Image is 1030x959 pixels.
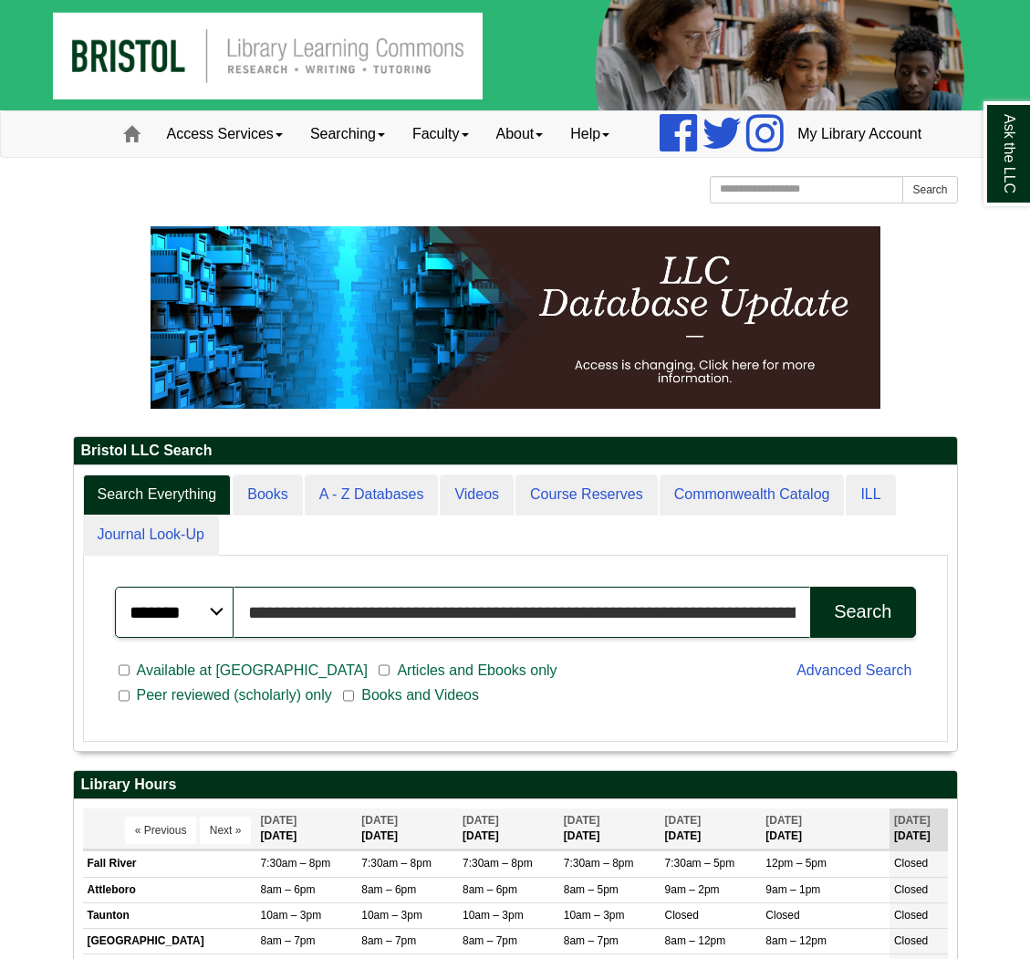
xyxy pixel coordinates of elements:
span: 8am – 6pm [463,883,517,896]
span: Peer reviewed (scholarly) only [130,684,339,706]
input: Peer reviewed (scholarly) only [119,688,130,704]
span: 7:30am – 8pm [463,857,533,870]
th: [DATE] [458,808,559,850]
span: 7:30am – 5pm [665,857,735,870]
th: [DATE] [890,808,948,850]
span: 8am – 12pm [765,934,827,947]
a: My Library Account [784,111,935,157]
span: Closed [665,909,699,922]
span: [DATE] [665,814,702,827]
th: [DATE] [559,808,661,850]
span: 7:30am – 8pm [564,857,634,870]
span: 8am – 6pm [260,883,315,896]
span: 10am – 3pm [564,909,625,922]
span: 8am – 6pm [361,883,416,896]
a: Journal Look-Up [83,515,219,556]
a: Access Services [153,111,297,157]
span: 8am – 7pm [361,934,416,947]
button: Next » [200,817,252,844]
a: Advanced Search [796,662,911,678]
a: Videos [440,474,514,516]
input: Available at [GEOGRAPHIC_DATA] [119,662,130,679]
td: Attleboro [83,877,256,902]
span: [DATE] [564,814,600,827]
a: A - Z Databases [305,474,439,516]
span: 8am – 7pm [463,934,517,947]
h2: Bristol LLC Search [74,437,957,465]
span: [DATE] [361,814,398,827]
span: 10am – 3pm [463,909,524,922]
span: Closed [894,909,928,922]
th: [DATE] [761,808,890,850]
span: 8am – 7pm [564,934,619,947]
a: Faculty [399,111,483,157]
a: Search Everything [83,474,232,516]
img: HTML tutorial [151,226,880,409]
a: Books [233,474,302,516]
span: Closed [894,857,928,870]
button: « Previous [125,817,197,844]
span: 9am – 1pm [765,883,820,896]
th: [DATE] [661,808,762,850]
span: 10am – 3pm [361,909,422,922]
td: Taunton [83,902,256,928]
a: Course Reserves [515,474,658,516]
span: [DATE] [765,814,802,827]
span: [DATE] [894,814,931,827]
span: Books and Videos [354,684,486,706]
div: Search [834,601,891,622]
td: [GEOGRAPHIC_DATA] [83,928,256,954]
a: Searching [297,111,399,157]
td: Fall River [83,851,256,877]
a: ILL [846,474,895,516]
span: 8am – 5pm [564,883,619,896]
span: Closed [765,909,799,922]
th: [DATE] [255,808,357,850]
h2: Library Hours [74,771,957,799]
button: Search [902,176,957,203]
span: 8am – 12pm [665,934,726,947]
span: 7:30am – 8pm [361,857,432,870]
button: Search [810,587,915,638]
input: Articles and Ebooks only [379,662,390,679]
th: [DATE] [357,808,458,850]
span: Closed [894,883,928,896]
a: About [483,111,557,157]
span: Articles and Ebooks only [390,660,564,682]
a: Commonwealth Catalog [660,474,845,516]
a: Help [557,111,623,157]
input: Books and Videos [343,688,354,704]
span: Closed [894,934,928,947]
span: 7:30am – 8pm [260,857,330,870]
span: 10am – 3pm [260,909,321,922]
span: [DATE] [260,814,297,827]
span: [DATE] [463,814,499,827]
span: 9am – 2pm [665,883,720,896]
span: 12pm – 5pm [765,857,827,870]
span: Available at [GEOGRAPHIC_DATA] [130,660,375,682]
span: 8am – 7pm [260,934,315,947]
